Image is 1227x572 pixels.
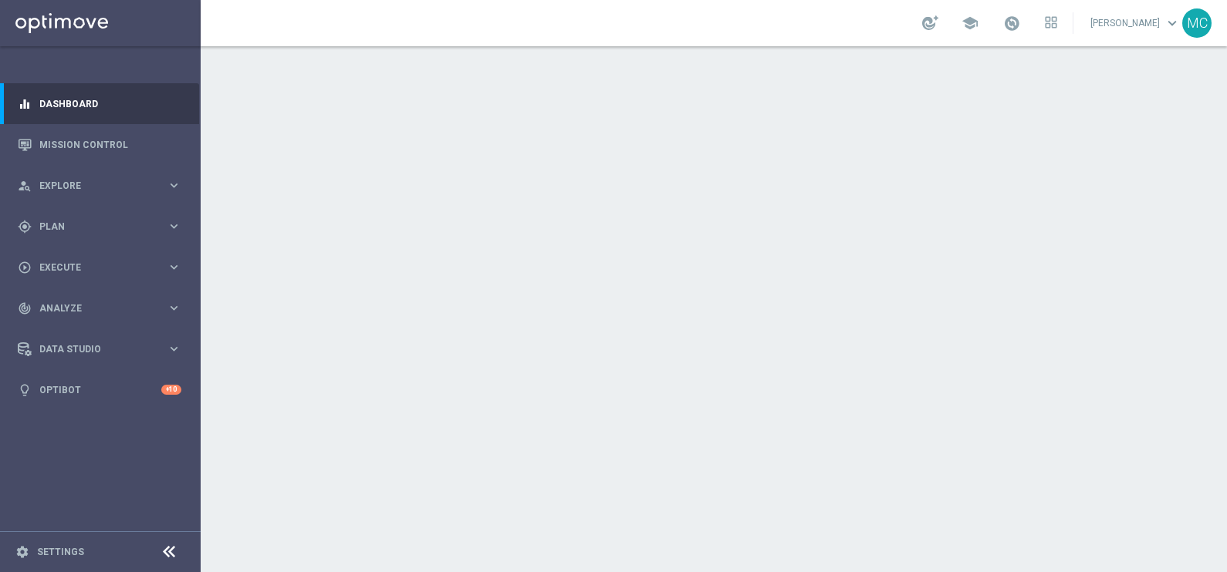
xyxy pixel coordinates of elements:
button: track_changes Analyze keyboard_arrow_right [17,302,182,315]
span: school [962,15,979,32]
span: Plan [39,222,167,231]
i: equalizer [18,97,32,111]
button: Mission Control [17,139,182,151]
div: Dashboard [18,83,181,124]
div: Plan [18,220,167,234]
a: Dashboard [39,83,181,124]
div: Analyze [18,301,167,315]
button: lightbulb Optibot +10 [17,384,182,396]
span: Execute [39,263,167,272]
a: Settings [37,547,84,557]
i: keyboard_arrow_right [167,178,181,193]
button: play_circle_outline Execute keyboard_arrow_right [17,261,182,274]
button: person_search Explore keyboard_arrow_right [17,180,182,192]
i: keyboard_arrow_right [167,342,181,356]
div: +10 [161,385,181,395]
span: Explore [39,181,167,190]
div: Mission Control [18,124,181,165]
div: MC [1182,8,1212,38]
i: gps_fixed [18,220,32,234]
a: Mission Control [39,124,181,165]
span: Data Studio [39,345,167,354]
button: Data Studio keyboard_arrow_right [17,343,182,355]
div: Optibot [18,369,181,410]
i: lightbulb [18,383,32,397]
div: Explore [18,179,167,193]
i: play_circle_outline [18,261,32,274]
i: keyboard_arrow_right [167,260,181,274]
span: keyboard_arrow_down [1164,15,1181,32]
span: Analyze [39,304,167,313]
i: keyboard_arrow_right [167,301,181,315]
i: track_changes [18,301,32,315]
div: Data Studio [18,342,167,356]
i: person_search [18,179,32,193]
i: keyboard_arrow_right [167,219,181,234]
div: Execute [18,261,167,274]
button: equalizer Dashboard [17,98,182,110]
i: settings [15,545,29,559]
a: Optibot [39,369,161,410]
a: [PERSON_NAME]keyboard_arrow_down [1089,12,1182,35]
button: gps_fixed Plan keyboard_arrow_right [17,220,182,233]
